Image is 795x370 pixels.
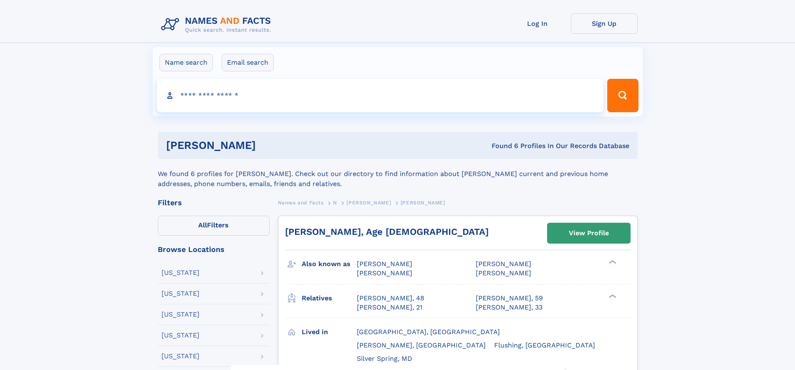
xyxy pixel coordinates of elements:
[158,216,270,236] label: Filters
[162,353,199,360] div: [US_STATE]
[162,311,199,318] div: [US_STATE]
[222,54,274,71] label: Email search
[159,54,213,71] label: Name search
[162,332,199,339] div: [US_STATE]
[158,13,278,36] img: Logo Names and Facts
[333,197,337,208] a: N
[401,200,445,206] span: [PERSON_NAME]
[357,328,500,336] span: [GEOGRAPHIC_DATA], [GEOGRAPHIC_DATA]
[158,246,270,253] div: Browse Locations
[333,200,337,206] span: N
[302,257,357,271] h3: Also known as
[476,269,531,277] span: [PERSON_NAME]
[162,290,199,297] div: [US_STATE]
[504,13,571,34] a: Log In
[158,199,270,206] div: Filters
[302,325,357,339] h3: Lived in
[607,293,617,299] div: ❯
[157,79,604,112] input: search input
[346,200,391,206] span: [PERSON_NAME]
[357,303,422,312] a: [PERSON_NAME], 21
[476,294,543,303] a: [PERSON_NAME], 59
[346,197,391,208] a: [PERSON_NAME]
[569,224,609,243] div: View Profile
[357,341,486,349] span: [PERSON_NAME], [GEOGRAPHIC_DATA]
[607,79,638,112] button: Search Button
[571,13,638,34] a: Sign Up
[285,227,489,237] a: [PERSON_NAME], Age [DEMOGRAPHIC_DATA]
[476,303,543,312] a: [PERSON_NAME], 33
[302,291,357,305] h3: Relatives
[548,223,630,243] a: View Profile
[166,140,374,151] h1: [PERSON_NAME]
[607,259,617,265] div: ❯
[476,260,531,268] span: [PERSON_NAME]
[198,221,207,229] span: All
[278,197,324,208] a: Names and Facts
[494,341,595,349] span: Flushing, [GEOGRAPHIC_DATA]
[374,141,629,151] div: Found 6 Profiles In Our Records Database
[357,355,412,362] span: Silver Spring, MD
[357,294,424,303] a: [PERSON_NAME], 48
[158,159,638,189] div: We found 6 profiles for [PERSON_NAME]. Check out our directory to find information about [PERSON_...
[357,260,412,268] span: [PERSON_NAME]
[357,269,412,277] span: [PERSON_NAME]
[162,269,199,276] div: [US_STATE]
